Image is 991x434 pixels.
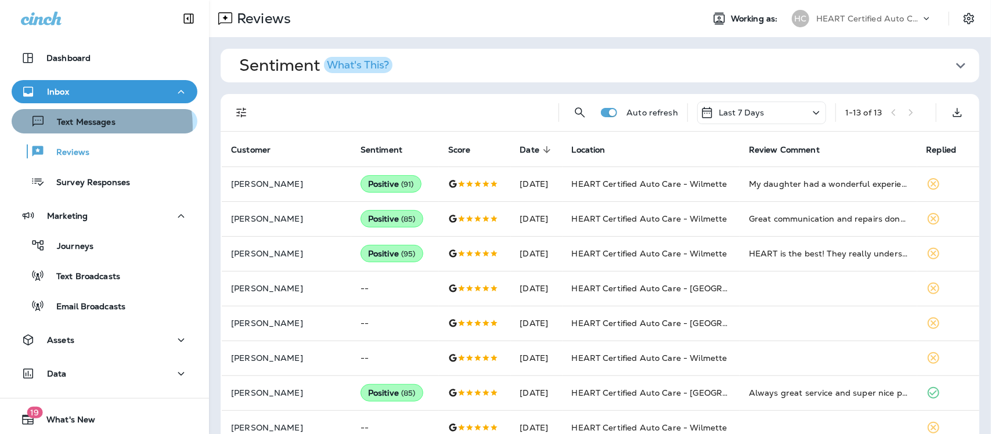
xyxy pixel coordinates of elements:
td: [DATE] [511,341,563,375]
span: HEART Certified Auto Care - [GEOGRAPHIC_DATA] [572,388,780,398]
p: Text Broadcasts [45,272,120,283]
div: Great communication and repairs done timely. [749,213,907,225]
button: Settings [958,8,979,29]
span: Date [520,144,555,155]
button: What's This? [324,57,392,73]
button: Text Messages [12,109,197,133]
span: Review Comment [749,144,835,155]
p: [PERSON_NAME] [231,249,342,258]
span: Sentiment [361,145,402,155]
div: What's This? [327,60,389,70]
p: Dashboard [46,53,91,63]
p: Data [47,369,67,378]
p: Reviews [232,10,291,27]
button: 19What's New [12,408,197,431]
span: Location [572,145,606,155]
button: Inbox [12,80,197,103]
p: [PERSON_NAME] [231,284,342,293]
td: [DATE] [511,375,563,410]
p: HEART Certified Auto Care [816,14,921,23]
p: [PERSON_NAME] [231,214,342,223]
p: Assets [47,335,74,345]
p: [PERSON_NAME] [231,353,342,363]
div: Positive [361,175,421,193]
p: Journeys [45,241,93,252]
span: Replied [927,144,972,155]
span: HEART Certified Auto Care - Wilmette [572,353,727,363]
button: Search Reviews [568,101,592,124]
p: Last 7 Days [719,108,765,117]
div: Positive [361,384,423,402]
div: Positive [361,245,423,262]
td: [DATE] [511,306,563,341]
span: HEART Certified Auto Care - Wilmette [572,422,727,433]
span: 19 [27,407,42,418]
span: Customer [231,144,286,155]
span: Review Comment [749,145,820,155]
button: Marketing [12,204,197,227]
button: Export as CSV [946,101,969,124]
span: HEART Certified Auto Care - Wilmette [572,248,727,259]
span: Customer [231,145,271,155]
button: Dashboard [12,46,197,70]
div: Always great service and super nice people! [749,387,907,399]
td: -- [351,306,439,341]
button: Data [12,362,197,385]
button: Survey Responses [12,169,197,194]
td: [DATE] [511,201,563,236]
button: Journeys [12,233,197,258]
p: [PERSON_NAME] [231,319,342,328]
p: [PERSON_NAME] [231,423,342,432]
span: HEART Certified Auto Care - [GEOGRAPHIC_DATA] [572,318,780,328]
p: Reviews [45,147,89,158]
h1: Sentiment [239,56,392,75]
span: HEART Certified Auto Care - Wilmette [572,179,727,189]
p: Auto refresh [626,108,678,117]
span: Replied [927,145,957,155]
p: Marketing [47,211,88,220]
td: -- [351,341,439,375]
span: Sentiment [361,144,417,155]
span: ( 95 ) [401,249,416,259]
button: Filters [230,101,253,124]
div: HEART is the best! They really understand what customer service means and they bring it to every ... [749,248,907,259]
span: Working as: [731,14,780,24]
p: Inbox [47,87,69,96]
td: -- [351,271,439,306]
button: Reviews [12,139,197,164]
div: HC [792,10,809,27]
span: Location [572,144,621,155]
div: Positive [361,210,423,227]
span: ( 91 ) [401,179,414,189]
span: ( 85 ) [401,388,416,398]
p: [PERSON_NAME] [231,388,342,397]
span: ( 85 ) [401,214,416,224]
span: What's New [35,415,95,429]
button: Email Broadcasts [12,294,197,318]
div: My daughter had a wonderful experience, bringing her car in for an oil change! She said the staff... [749,178,907,190]
td: [DATE] [511,236,563,271]
span: HEART Certified Auto Care - Wilmette [572,214,727,224]
button: Text Broadcasts [12,263,197,288]
span: Score [448,144,486,155]
div: 1 - 13 of 13 [845,108,882,117]
span: Date [520,145,540,155]
button: Assets [12,328,197,352]
button: Collapse Sidebar [172,7,205,30]
td: [DATE] [511,271,563,306]
p: Email Broadcasts [45,302,125,313]
td: [DATE] [511,167,563,201]
button: SentimentWhat's This? [230,49,989,82]
p: Text Messages [45,117,116,128]
span: HEART Certified Auto Care - [GEOGRAPHIC_DATA] [572,283,780,294]
p: Survey Responses [45,178,130,189]
span: Score [448,145,471,155]
p: [PERSON_NAME] [231,179,342,189]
